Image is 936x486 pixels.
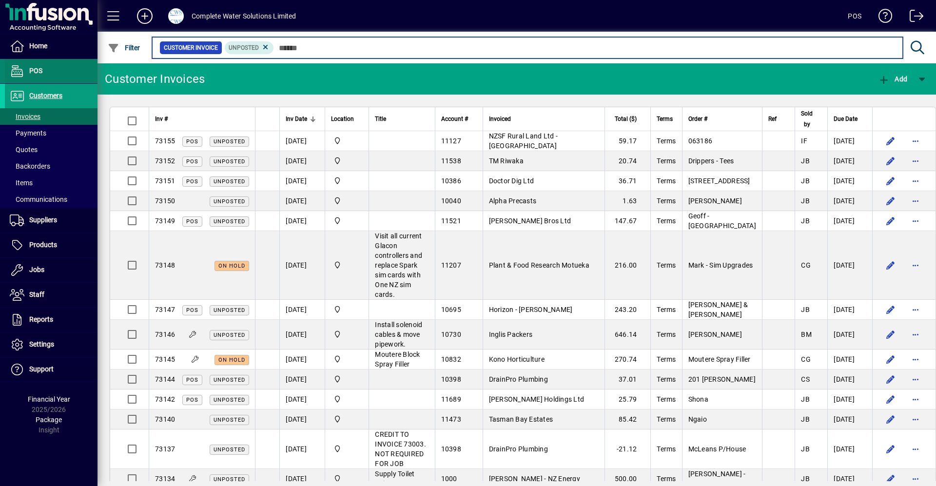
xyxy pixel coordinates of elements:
span: Order # [688,114,707,124]
td: [DATE] [827,429,872,469]
span: Inv Date [286,114,307,124]
a: Items [5,175,97,191]
div: Location [331,114,363,124]
div: Complete Water Solutions Limited [192,8,296,24]
a: Knowledge Base [871,2,893,34]
td: [DATE] [827,300,872,320]
td: [DATE] [279,151,325,171]
button: Add [876,70,910,88]
div: Total ($) [611,114,646,124]
button: More options [908,371,923,387]
span: JB [801,415,810,423]
span: 1000 [441,475,457,483]
a: Jobs [5,258,97,282]
span: 73145 [155,355,175,363]
span: Financial Year [28,395,70,403]
span: CS [801,375,810,383]
button: More options [908,302,923,317]
td: [DATE] [827,171,872,191]
span: Visit all current Glacon controllers and replace Spark sim cards with One NZ sim cards. [375,232,422,298]
button: More options [908,441,923,457]
span: Inglis Packers [489,330,533,338]
td: [DATE] [279,369,325,389]
span: Unposted [214,138,245,145]
td: 1.63 [604,191,651,211]
a: Payments [5,125,97,141]
td: [DATE] [279,300,325,320]
span: 73155 [155,137,175,145]
span: 73150 [155,197,175,205]
span: 10832 [441,355,461,363]
span: Due Date [834,114,858,124]
span: Unposted [214,397,245,403]
span: Terms [657,197,676,205]
a: Backorders [5,158,97,175]
span: Terms [657,415,676,423]
span: CREDIT TO INVOICE 73003. NOT REQUIRED FOR JOB [375,430,426,467]
span: 10398 [441,375,461,383]
div: Title [375,114,429,124]
button: More options [908,257,923,273]
span: POS [186,138,198,145]
span: Backorders [10,162,50,170]
span: Terms [657,157,676,165]
td: [DATE] [827,389,872,409]
button: More options [908,173,923,189]
span: Motueka [331,260,363,271]
td: [DATE] [279,320,325,350]
button: More options [908,213,923,229]
span: JB [801,177,810,185]
span: 73140 [155,415,175,423]
span: Reports [29,315,53,323]
td: [DATE] [279,350,325,369]
td: [DATE] [279,429,325,469]
span: Total ($) [615,114,637,124]
td: 36.71 [604,171,651,191]
span: 73147 [155,306,175,313]
button: Edit [882,257,898,273]
span: Terms [657,177,676,185]
span: Mark - Sim Upgrades [688,261,753,269]
span: IF [801,137,807,145]
span: CG [801,261,811,269]
span: JB [801,306,810,313]
div: Ref [768,114,789,124]
td: 25.79 [604,389,651,409]
button: Edit [882,441,898,457]
span: Unposted [214,178,245,185]
td: 147.67 [604,211,651,231]
span: POS [186,307,198,313]
td: 270.74 [604,350,651,369]
td: [DATE] [827,369,872,389]
a: Communications [5,191,97,208]
span: Moutere Block Spray Filler [375,350,420,368]
span: Items [10,179,33,187]
span: Terms [657,475,676,483]
a: Quotes [5,141,97,158]
span: POS [186,377,198,383]
span: Terms [657,395,676,403]
span: Sold by [801,108,813,130]
span: Motueka [331,374,363,385]
span: Ngaio [688,415,707,423]
span: Terms [657,355,676,363]
span: Jobs [29,266,44,273]
div: Due Date [834,114,866,124]
a: Home [5,34,97,58]
td: [DATE] [827,131,872,151]
span: Motueka [331,136,363,146]
span: Customers [29,92,62,99]
span: 11127 [441,137,461,145]
td: 37.01 [604,369,651,389]
a: Logout [902,2,924,34]
td: [DATE] [827,211,872,231]
span: Terms [657,330,676,338]
td: [DATE] [279,191,325,211]
a: Settings [5,332,97,357]
span: Horizon - [PERSON_NAME] [489,306,573,313]
span: Unposted [214,307,245,313]
button: Edit [882,351,898,367]
td: [DATE] [279,231,325,300]
span: Settings [29,340,54,348]
span: Account # [441,114,468,124]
